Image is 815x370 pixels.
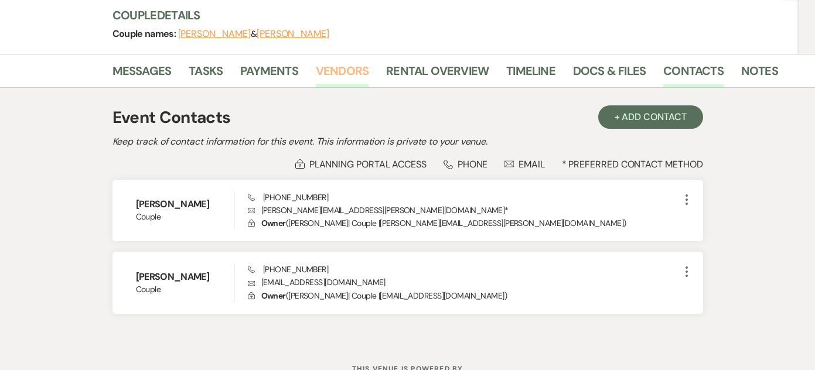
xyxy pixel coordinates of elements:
[316,61,369,87] a: Vendors
[178,29,251,39] button: [PERSON_NAME]
[248,264,328,275] span: [PHONE_NUMBER]
[248,289,680,302] p: ( [PERSON_NAME] | Couple | [EMAIL_ADDRESS][DOMAIN_NAME] )
[136,270,234,283] h6: [PERSON_NAME]
[112,105,231,130] h1: Event Contacts
[504,158,545,170] div: Email
[386,61,489,87] a: Rental Overview
[248,192,328,203] span: [PHONE_NUMBER]
[136,198,234,211] h6: [PERSON_NAME]
[741,61,778,87] a: Notes
[257,29,329,39] button: [PERSON_NAME]
[189,61,223,87] a: Tasks
[112,158,703,170] div: * Preferred Contact Method
[178,28,329,40] span: &
[598,105,703,129] button: + Add Contact
[261,290,286,301] span: Owner
[112,135,703,149] h2: Keep track of contact information for this event. This information is private to your venue.
[444,158,488,170] div: Phone
[248,204,680,217] p: [PERSON_NAME][EMAIL_ADDRESS][PERSON_NAME][DOMAIN_NAME] *
[663,61,724,87] a: Contacts
[112,7,769,23] h3: Couple Details
[240,61,298,87] a: Payments
[136,211,234,223] span: Couple
[506,61,555,87] a: Timeline
[261,218,286,228] span: Owner
[248,276,680,289] p: [EMAIL_ADDRESS][DOMAIN_NAME]
[112,28,178,40] span: Couple names:
[136,283,234,296] span: Couple
[295,158,427,170] div: Planning Portal Access
[573,61,646,87] a: Docs & Files
[112,61,172,87] a: Messages
[248,217,680,229] p: ( [PERSON_NAME] | Couple | [PERSON_NAME][EMAIL_ADDRESS][PERSON_NAME][DOMAIN_NAME] )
